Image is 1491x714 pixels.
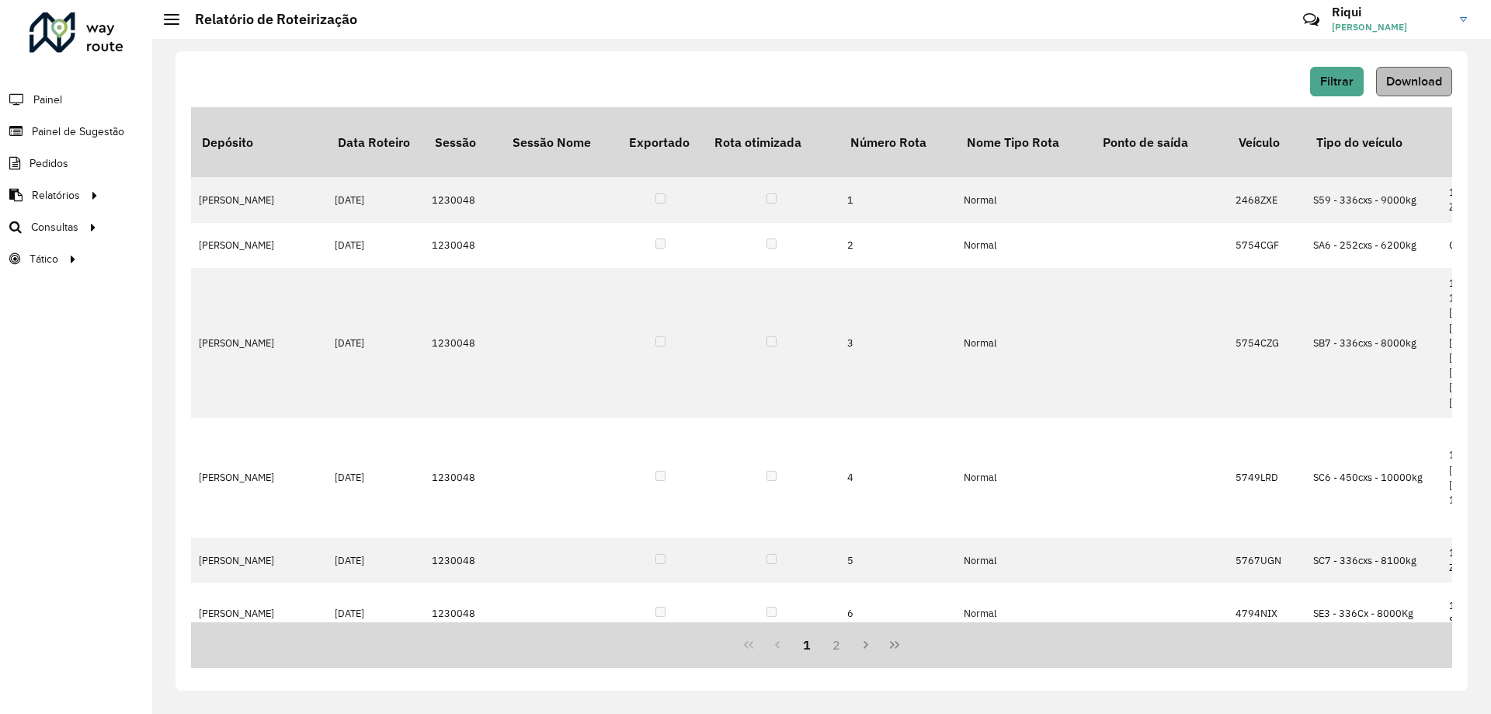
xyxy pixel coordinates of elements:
[1228,107,1305,177] th: Veículo
[191,107,327,177] th: Depósito
[956,538,1092,583] td: Normal
[1305,583,1441,643] td: SE3 - 336Cx - 8000Kg
[327,583,424,643] td: [DATE]
[1305,223,1441,268] td: SA6 - 252cxs - 6200kg
[839,418,956,538] td: 4
[839,583,956,643] td: 6
[1320,75,1354,88] span: Filtrar
[1305,107,1441,177] th: Tipo do veículo
[1386,75,1442,88] span: Download
[30,251,58,267] span: Tático
[1228,538,1305,583] td: 5767UGN
[424,583,502,643] td: 1230048
[327,107,424,177] th: Data Roteiro
[880,630,909,660] button: Last Page
[1305,177,1441,222] td: S59 - 336cxs - 9000kg
[1305,418,1441,538] td: SC6 - 450cxs - 10000kg
[956,418,1092,538] td: Normal
[179,11,357,28] h2: Relatório de Roteirização
[956,223,1092,268] td: Normal
[1228,583,1305,643] td: 4794NIX
[327,538,424,583] td: [DATE]
[32,124,124,140] span: Painel de Sugestão
[502,107,618,177] th: Sessão Nome
[1295,3,1328,37] a: Contato Rápido
[191,223,327,268] td: [PERSON_NAME]
[792,630,822,660] button: 1
[424,223,502,268] td: 1230048
[33,92,62,108] span: Painel
[704,107,839,177] th: Rota otimizada
[1228,223,1305,268] td: 5754CGF
[424,268,502,418] td: 1230048
[956,268,1092,418] td: Normal
[1332,5,1448,19] h3: Riqui
[32,187,80,204] span: Relatórios
[839,538,956,583] td: 5
[839,268,956,418] td: 3
[822,630,851,660] button: 2
[191,268,327,418] td: [PERSON_NAME]
[1310,67,1364,96] button: Filtrar
[424,107,502,177] th: Sessão
[191,177,327,222] td: [PERSON_NAME]
[1092,107,1228,177] th: Ponto de saída
[30,155,68,172] span: Pedidos
[956,107,1092,177] th: Nome Tipo Rota
[839,177,956,222] td: 1
[956,583,1092,643] td: Normal
[31,219,78,235] span: Consultas
[1305,268,1441,418] td: SB7 - 336cxs - 8000kg
[1332,20,1448,34] span: [PERSON_NAME]
[851,630,881,660] button: Next Page
[1228,177,1305,222] td: 2468ZXE
[191,583,327,643] td: [PERSON_NAME]
[1228,268,1305,418] td: 5754CZG
[327,177,424,222] td: [DATE]
[327,223,424,268] td: [DATE]
[327,418,424,538] td: [DATE]
[956,177,1092,222] td: Normal
[839,223,956,268] td: 2
[839,107,956,177] th: Número Rota
[191,538,327,583] td: [PERSON_NAME]
[424,177,502,222] td: 1230048
[1228,418,1305,538] td: 5749LRD
[424,538,502,583] td: 1230048
[618,107,704,177] th: Exportado
[424,418,502,538] td: 1230048
[191,418,327,538] td: [PERSON_NAME]
[327,268,424,418] td: [DATE]
[1305,538,1441,583] td: SC7 - 336cxs - 8100kg
[1376,67,1452,96] button: Download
